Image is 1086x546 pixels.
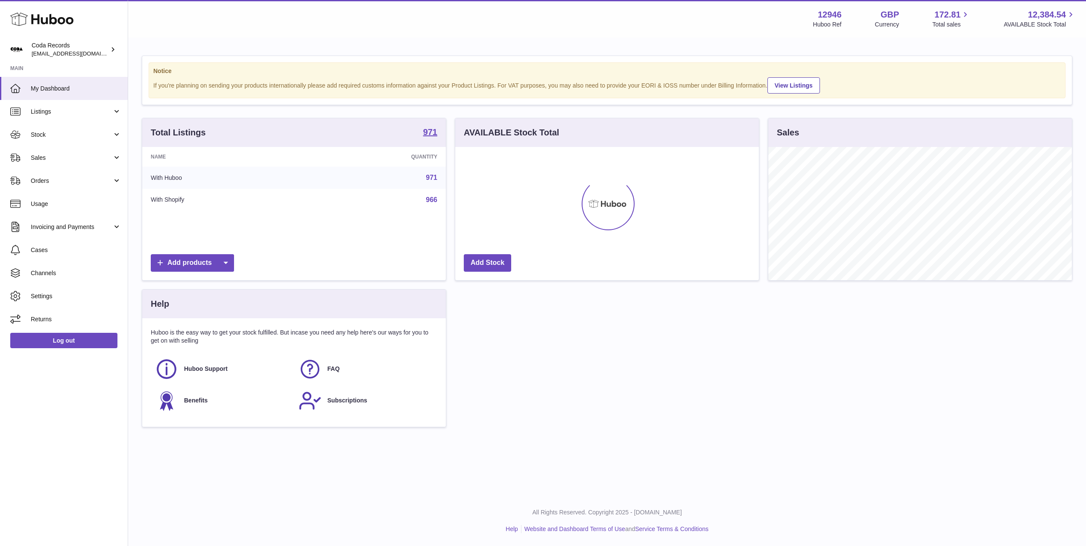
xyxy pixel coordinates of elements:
[521,525,708,533] li: and
[464,254,511,272] a: Add Stock
[31,269,121,277] span: Channels
[932,21,970,29] span: Total sales
[31,246,121,254] span: Cases
[31,223,112,231] span: Invoicing and Payments
[524,525,625,532] a: Website and Dashboard Terms of Use
[328,365,340,373] span: FAQ
[299,389,433,412] a: Subscriptions
[31,177,112,185] span: Orders
[155,389,290,412] a: Benefits
[426,174,437,181] a: 971
[31,200,121,208] span: Usage
[151,329,437,345] p: Huboo is the easy way to get your stock fulfilled. But incase you need any help here's our ways f...
[934,9,960,21] span: 172.81
[881,9,899,21] strong: GBP
[153,76,1061,94] div: If you're planning on sending your products internationally please add required customs informati...
[31,85,121,93] span: My Dashboard
[306,147,446,167] th: Quantity
[31,292,121,300] span: Settings
[875,21,899,29] div: Currency
[464,127,559,138] h3: AVAILABLE Stock Total
[777,127,799,138] h3: Sales
[767,77,820,94] a: View Listings
[142,147,306,167] th: Name
[932,9,970,29] a: 172.81 Total sales
[31,154,112,162] span: Sales
[153,67,1061,75] strong: Notice
[328,396,367,405] span: Subscriptions
[142,189,306,211] td: With Shopify
[32,50,126,57] span: [EMAIL_ADDRESS][DOMAIN_NAME]
[635,525,708,532] a: Service Terms & Conditions
[155,358,290,381] a: Huboo Support
[31,131,112,139] span: Stock
[423,128,437,138] a: 971
[151,127,206,138] h3: Total Listings
[299,358,433,381] a: FAQ
[32,41,108,58] div: Coda Records
[426,196,437,203] a: 966
[10,333,117,348] a: Log out
[31,315,121,323] span: Returns
[423,128,437,136] strong: 971
[1028,9,1066,21] span: 12,384.54
[184,365,228,373] span: Huboo Support
[818,9,842,21] strong: 12946
[135,508,1079,517] p: All Rights Reserved. Copyright 2025 - [DOMAIN_NAME]
[813,21,842,29] div: Huboo Ref
[10,43,23,56] img: haz@pcatmedia.com
[184,396,208,405] span: Benefits
[506,525,518,532] a: Help
[1004,21,1076,29] span: AVAILABLE Stock Total
[142,167,306,189] td: With Huboo
[31,108,112,116] span: Listings
[151,298,169,310] h3: Help
[1004,9,1076,29] a: 12,384.54 AVAILABLE Stock Total
[151,254,234,272] a: Add products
